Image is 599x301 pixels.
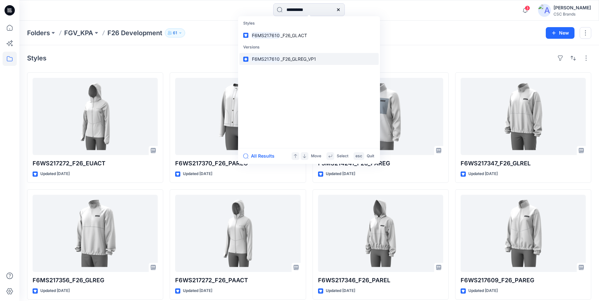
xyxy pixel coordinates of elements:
[461,276,586,285] p: F6WS217609_F26_PAREG
[183,171,212,177] p: Updated [DATE]
[251,32,281,39] mark: F6MS217610
[175,159,300,168] p: F6WS217370_F26_PAREG
[27,28,50,37] a: Folders
[546,27,574,39] button: New
[165,28,185,37] button: 61
[175,276,300,285] p: F6WS217272_F26_PAACT
[27,54,46,62] h4: Styles
[461,78,586,155] a: F6WS217347_F26_GLREL
[239,17,379,29] p: Styles
[468,171,498,177] p: Updated [DATE]
[251,56,281,63] mark: F6MS217610
[107,28,162,37] p: F26 Development
[554,12,591,16] div: CSC Brands
[40,287,70,294] p: Updated [DATE]
[337,153,348,160] p: Select
[318,195,443,272] a: F6WS217346_F26_PAREL
[243,152,279,160] button: All Results
[538,4,551,17] img: avatar
[468,287,498,294] p: Updated [DATE]
[355,153,362,160] p: esc
[318,159,443,168] p: F5MS214241_F26_PAREG
[33,78,158,155] a: F6WS217272_F26_EUACT
[318,276,443,285] p: F6WS217346_F26_PAREL
[326,171,355,177] p: Updated [DATE]
[175,195,300,272] a: F6WS217272_F26_PAACT
[461,159,586,168] p: F6WS217347_F26_GLREL
[326,287,355,294] p: Updated [DATE]
[461,195,586,272] a: F6WS217609_F26_PAREG
[367,153,374,160] p: Quit
[40,171,70,177] p: Updated [DATE]
[33,276,158,285] p: F6MS217356_F26_GLREG
[281,56,316,62] span: _F26_GLREG_VP1
[64,28,93,37] a: FGV_KPA
[311,153,321,160] p: Move
[318,78,443,155] a: F5MS214241_F26_PAREG
[554,4,591,12] div: [PERSON_NAME]
[33,195,158,272] a: F6MS217356_F26_GLREG
[239,41,379,53] p: Versions
[525,5,530,11] span: 3
[175,78,300,155] a: F6WS217370_F26_PAREG
[173,29,177,36] p: 61
[33,159,158,168] p: F6WS217272_F26_EUACT
[183,287,212,294] p: Updated [DATE]
[239,53,379,65] a: F6MS217610_F26_GLREG_VP1
[239,29,379,41] a: F6MS217610_F26_GLACT
[281,33,307,38] span: _F26_GLACT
